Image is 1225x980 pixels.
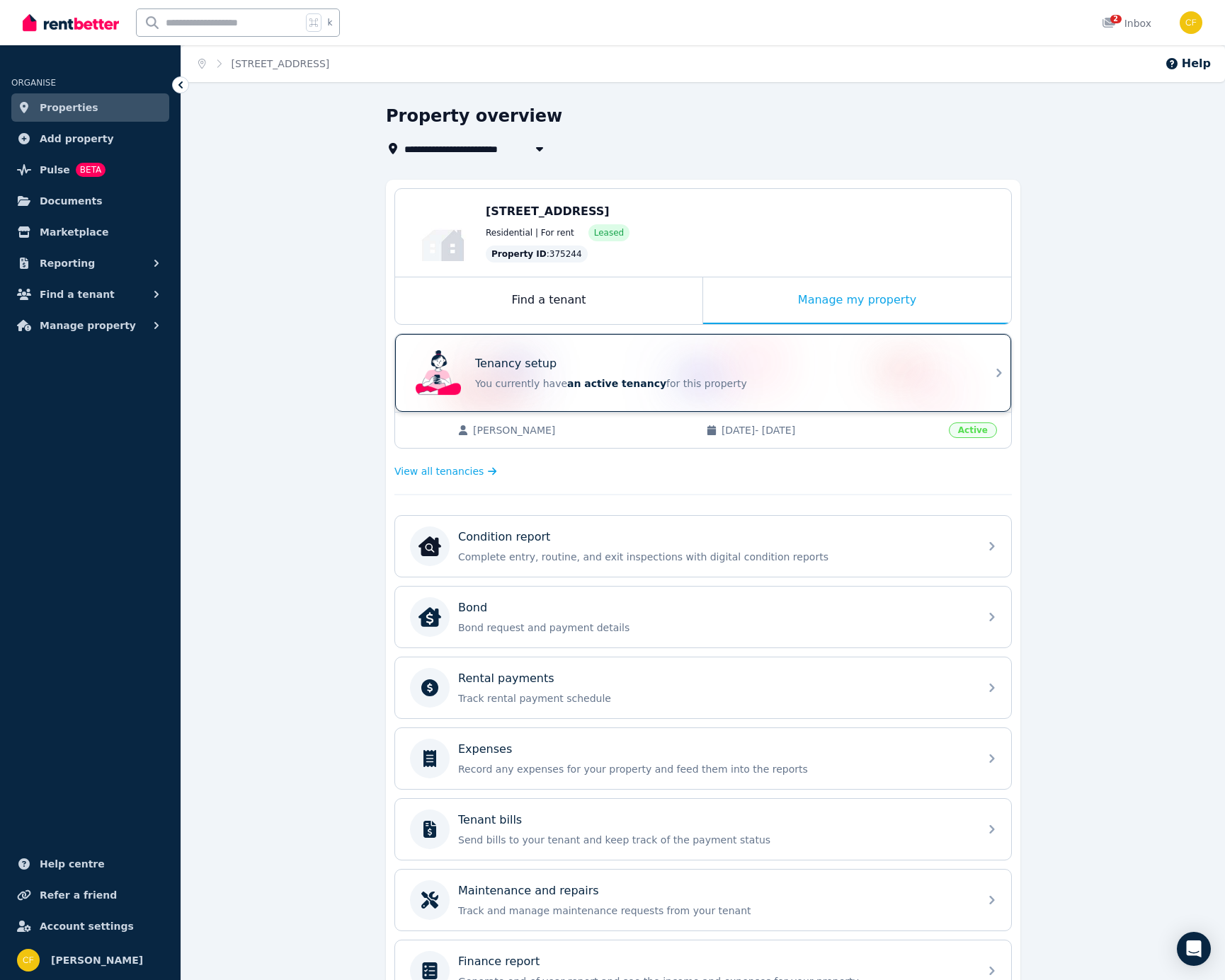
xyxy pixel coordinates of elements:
[11,187,169,215] a: Documents
[23,12,119,33] img: RentBetter
[1102,16,1151,30] div: Inbox
[395,277,702,324] div: Find a tenant
[458,529,550,546] p: Condition report
[475,376,971,391] p: You currently have for this property
[458,953,540,970] p: Finance report
[327,17,332,28] span: k
[418,535,441,558] img: Condition report
[491,248,547,260] span: Property ID
[40,255,95,272] span: Reporting
[949,422,997,438] span: Active
[475,355,557,372] p: Tenancy setup
[11,311,169,340] button: Manage property
[232,58,330,69] a: [STREET_ADDRESS]
[395,870,1011,930] a: Maintenance and repairsTrack and manage maintenance requests from your tenant
[1165,55,1211,72] button: Help
[395,728,1011,789] a: ExpensesRecord any expenses for your property and feed them into the reports
[11,249,169,277] button: Reporting
[486,204,610,218] span: [STREET_ADDRESS]
[416,350,461,396] img: Tenancy setup
[395,334,1011,412] a: Tenancy setupTenancy setupYou currently havean active tenancyfor this property
[40,161,70,178] span: Pulse
[11,125,169,153] a: Add property
[40,918,134,935] span: Account settings
[17,949,40,972] img: Carol Fung
[76,163,106,177] span: BETA
[395,657,1011,718] a: Rental paymentsTrack rental payment schedule
[40,99,98,116] span: Properties
[594,227,624,238] span: Leased
[11,93,169,122] a: Properties
[458,599,487,616] p: Bond
[40,130,114,147] span: Add property
[11,280,169,309] button: Find a tenant
[458,904,971,918] p: Track and manage maintenance requests from your tenant
[458,762,971,776] p: Record any expenses for your property and feed them into the reports
[395,799,1011,860] a: Tenant billsSend bills to your tenant and keep track of the payment status
[181,45,346,82] nav: Breadcrumb
[458,812,522,829] p: Tenant bills
[473,423,692,437] span: [PERSON_NAME]
[1110,15,1122,23] span: 2
[40,192,103,209] span: Documents
[458,691,971,705] p: Track rental payment schedule
[11,156,169,184] a: PulseBETA
[11,218,169,246] a: Marketplace
[40,286,115,303] span: Find a tenant
[418,606,441,628] img: Bond
[40,887,117,904] span: Refer a friend
[722,423,940,437] span: [DATE] - [DATE]
[395,587,1011,647] a: BondBondBond request and payment details
[51,952,143,969] span: [PERSON_NAME]
[458,621,971,635] p: Bond request and payment details
[40,317,136,334] span: Manage property
[567,378,666,389] span: an active tenancy
[394,464,484,478] span: View all tenancies
[486,246,588,263] div: : 375244
[40,855,105,872] span: Help centre
[11,78,56,88] span: ORGANISE
[11,881,169,909] a: Refer a friend
[11,912,169,940] a: Account settings
[486,227,574,238] span: Residential | For rent
[395,516,1011,577] a: Condition reportCondition reportComplete entry, routine, and exit inspections with digital condit...
[11,850,169,878] a: Help centre
[40,224,108,241] span: Marketplace
[1177,932,1211,966] div: Open Intercom Messenger
[458,882,599,899] p: Maintenance and repairs
[458,670,554,687] p: Rental payments
[1180,11,1202,34] img: Carol Fung
[458,833,971,847] p: Send bills to your tenant and keep track of the payment status
[458,741,512,758] p: Expenses
[703,277,1011,324] div: Manage my property
[458,550,971,564] p: Complete entry, routine, and exit inspections with digital condition reports
[394,464,497,478] a: View all tenancies
[386,105,562,127] h1: Property overview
